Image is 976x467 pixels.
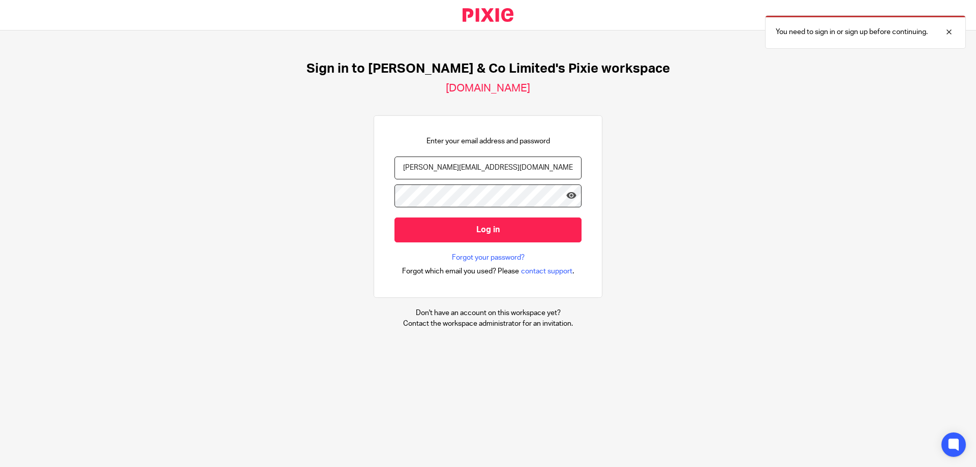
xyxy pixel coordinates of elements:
[402,266,519,276] span: Forgot which email you used? Please
[402,265,574,277] div: .
[426,136,550,146] p: Enter your email address and password
[521,266,572,276] span: contact support
[307,61,670,77] h1: Sign in to [PERSON_NAME] & Co Limited's Pixie workspace
[776,27,928,37] p: You need to sign in or sign up before continuing.
[403,319,573,329] p: Contact the workspace administrator for an invitation.
[394,157,582,179] input: name@example.com
[446,82,530,95] h2: [DOMAIN_NAME]
[452,253,525,263] a: Forgot your password?
[394,217,582,242] input: Log in
[403,308,573,318] p: Don't have an account on this workspace yet?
